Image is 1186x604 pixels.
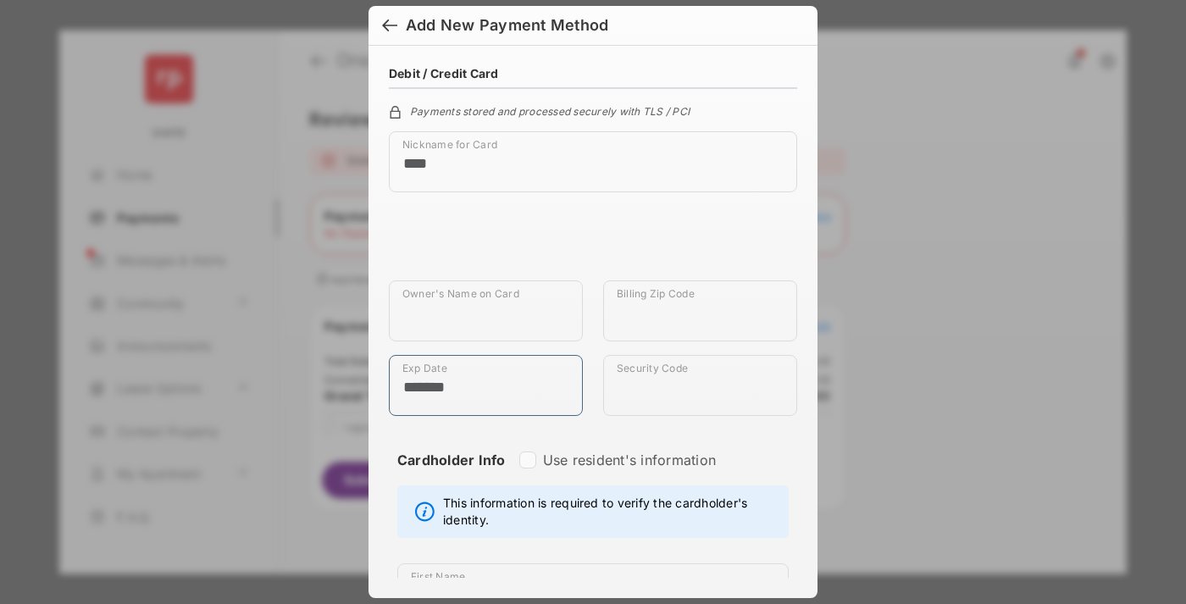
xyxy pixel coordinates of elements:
[389,206,797,280] iframe: Credit card field
[406,16,608,35] div: Add New Payment Method
[389,103,797,118] div: Payments stored and processed securely with TLS / PCI
[543,452,716,468] label: Use resident's information
[397,452,506,499] strong: Cardholder Info
[443,495,779,529] span: This information is required to verify the cardholder's identity.
[389,66,499,80] h4: Debit / Credit Card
